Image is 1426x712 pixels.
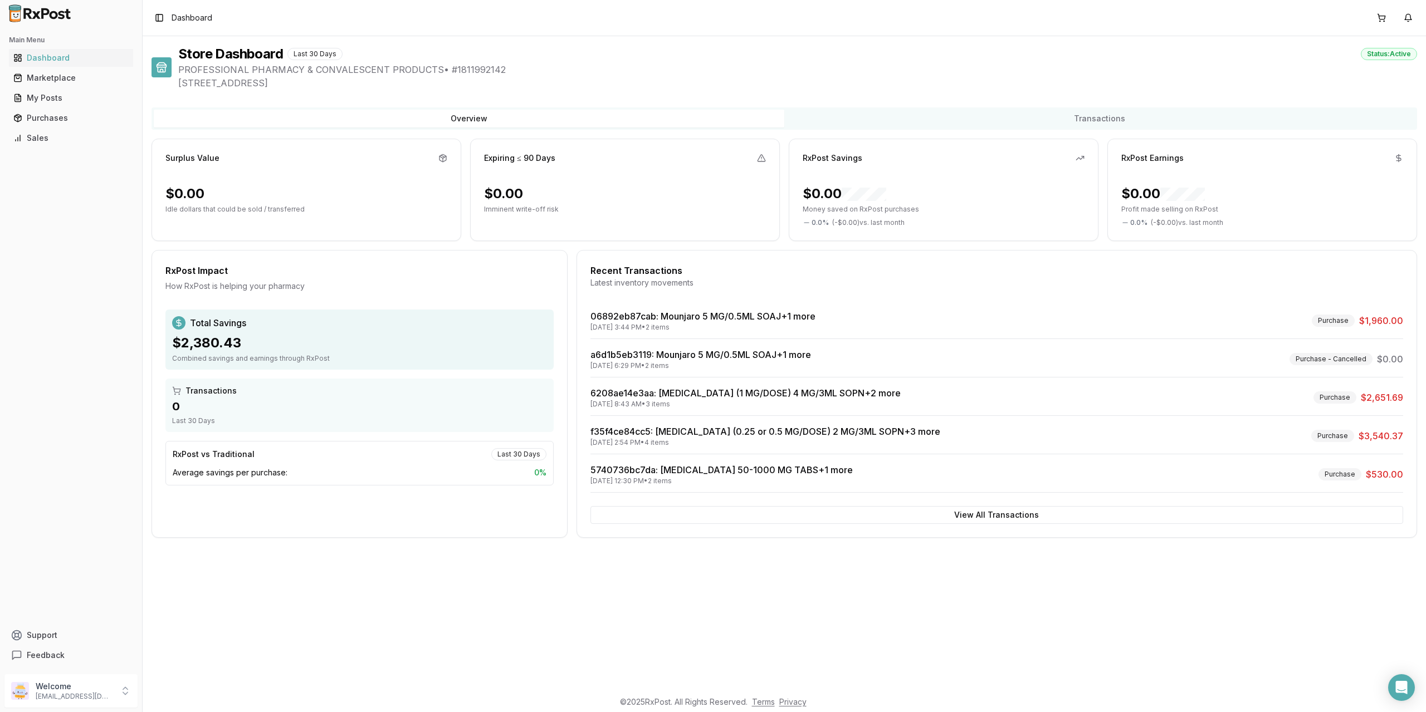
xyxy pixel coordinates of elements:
[154,110,784,127] button: Overview
[178,63,1417,76] span: PROFESSIONAL PHARMACY & CONVALESCENT PRODUCTS • # 1811992142
[9,48,133,68] a: Dashboard
[173,449,255,460] div: RxPost vs Traditional
[173,467,287,478] span: Average savings per purchase:
[1311,430,1354,442] div: Purchase
[590,387,901,399] a: 6208ae14e3aa: [MEDICAL_DATA] (1 MG/DOSE) 4 MG/3ML SOPN+2 more
[803,205,1085,214] p: Money saved on RxPost purchases
[590,311,815,322] a: 06892eb87cab: Mounjaro 5 MG/0.5ML SOAJ+1 more
[491,448,546,460] div: Last 30 Days
[784,110,1415,127] button: Transactions
[13,132,129,144] div: Sales
[590,464,853,475] a: 5740736bc7da: [MEDICAL_DATA] 50-1000 MG TABS+1 more
[27,650,65,661] span: Feedback
[11,682,29,700] img: User avatar
[1377,352,1403,366] span: $0.00
[4,645,138,665] button: Feedback
[4,129,138,147] button: Sales
[287,48,343,60] div: Last 30 Days
[590,361,811,370] div: [DATE] 6:29 PM • 2 items
[172,334,547,352] div: $2,380.43
[4,89,138,107] button: My Posts
[812,218,829,227] span: 0.0 %
[1121,153,1184,164] div: RxPost Earnings
[803,153,862,164] div: RxPost Savings
[4,625,138,645] button: Support
[13,92,129,104] div: My Posts
[590,426,940,437] a: f35f4ce84cc5: [MEDICAL_DATA] (0.25 or 0.5 MG/DOSE) 2 MG/3ML SOPN+3 more
[590,477,853,485] div: [DATE] 12:30 PM • 2 items
[4,109,138,127] button: Purchases
[13,72,129,84] div: Marketplace
[1151,218,1223,227] span: ( - $0.00 ) vs. last month
[36,681,113,692] p: Welcome
[1388,674,1415,701] div: Open Intercom Messenger
[9,128,133,148] a: Sales
[178,45,283,63] h1: Store Dashboard
[4,49,138,67] button: Dashboard
[590,264,1403,277] div: Recent Transactions
[590,349,811,360] a: a6d1b5eb3119: Mounjaro 5 MG/0.5ML SOAJ+1 more
[1121,185,1205,203] div: $0.00
[178,76,1417,90] span: [STREET_ADDRESS]
[190,316,246,330] span: Total Savings
[1130,218,1147,227] span: 0.0 %
[1312,315,1355,327] div: Purchase
[4,69,138,87] button: Marketplace
[185,385,237,396] span: Transactions
[832,218,905,227] span: ( - $0.00 ) vs. last month
[590,323,815,332] div: [DATE] 3:44 PM • 2 items
[1359,429,1403,443] span: $3,540.37
[752,697,775,706] a: Terms
[484,205,766,214] p: Imminent write-off risk
[9,68,133,88] a: Marketplace
[9,108,133,128] a: Purchases
[779,697,807,706] a: Privacy
[165,153,219,164] div: Surplus Value
[172,399,547,414] div: 0
[165,205,447,214] p: Idle dollars that could be sold / transferred
[172,416,547,425] div: Last 30 Days
[1361,48,1417,60] div: Status: Active
[172,12,212,23] nav: breadcrumb
[165,281,554,292] div: How RxPost is helping your pharmacy
[36,692,113,701] p: [EMAIL_ADDRESS][DOMAIN_NAME]
[803,185,886,203] div: $0.00
[590,400,901,409] div: [DATE] 8:43 AM • 3 items
[9,88,133,108] a: My Posts
[13,52,129,63] div: Dashboard
[165,264,554,277] div: RxPost Impact
[1290,353,1373,365] div: Purchase - Cancelled
[1313,391,1356,404] div: Purchase
[590,506,1403,524] button: View All Transactions
[590,277,1403,288] div: Latest inventory movements
[13,112,129,124] div: Purchases
[165,185,204,203] div: $0.00
[534,467,546,478] span: 0 %
[172,12,212,23] span: Dashboard
[1359,314,1403,327] span: $1,960.00
[9,36,133,45] h2: Main Menu
[1121,205,1403,214] p: Profit made selling on RxPost
[1366,468,1403,481] span: $530.00
[4,4,76,22] img: RxPost Logo
[590,438,940,447] div: [DATE] 2:54 PM • 4 items
[1361,391,1403,404] span: $2,651.69
[172,354,547,363] div: Combined savings and earnings through RxPost
[484,153,555,164] div: Expiring ≤ 90 Days
[1318,468,1361,480] div: Purchase
[484,185,523,203] div: $0.00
